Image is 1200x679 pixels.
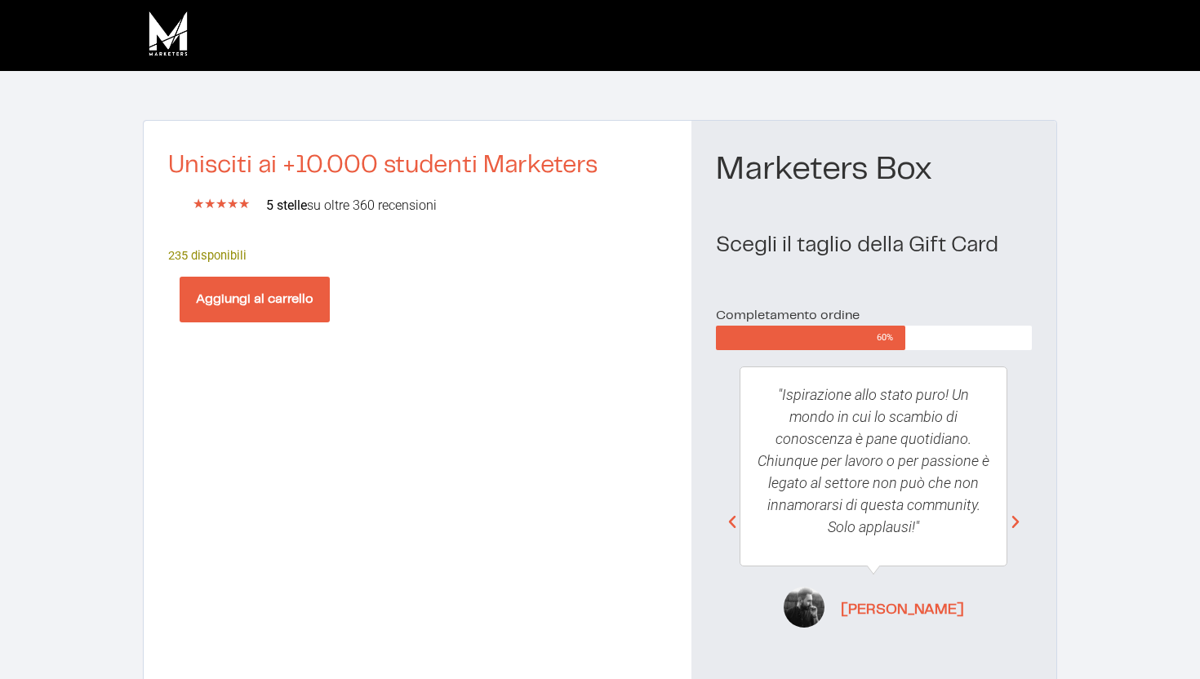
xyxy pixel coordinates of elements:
i: ★ [193,194,204,214]
div: 5/5 [193,194,250,214]
i: ★ [216,194,227,214]
button: Aggiungi al carrello [180,277,330,322]
div: Previous slide [724,514,740,530]
span: 60% [877,326,905,350]
b: 5 stelle [266,197,307,213]
h2: Unisciti ai +10.000 studenti Marketers [168,153,667,178]
i: ★ [238,194,250,214]
h1: Marketers Box [716,153,1032,186]
span: Completamento ordine [716,309,860,322]
i: ★ [204,194,216,214]
img: Antonio Leone [784,588,824,628]
i: ★ [227,194,238,214]
p: "Ispirazione allo stato puro! Un mondo in cui lo scambio di conoscenza è pane quotidiano. Chiunqu... [757,384,990,538]
h2: su oltre 360 recensioni [266,199,667,212]
h2: Scegli il taglio della Gift Card [716,235,1032,256]
p: 235 disponibili [168,246,667,264]
span: [PERSON_NAME] [841,600,964,622]
div: Next slide [1007,514,1024,530]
